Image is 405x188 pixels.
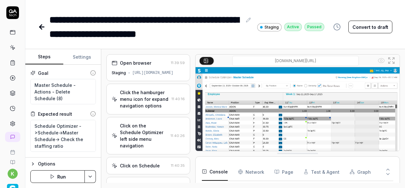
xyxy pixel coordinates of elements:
span: Staging [265,24,279,30]
button: Network [238,163,264,181]
div: Active [284,23,302,31]
div: Options [38,160,96,168]
time: 11:40:26 [171,133,185,138]
div: Open browser [120,60,151,66]
div: Goal [38,70,48,76]
time: 11:40:16 [171,97,185,101]
time: 11:39:59 [171,61,185,65]
button: Graph [350,163,371,181]
div: [URL][DOMAIN_NAME] [132,70,173,76]
time: 11:40:35 [171,163,185,168]
div: Passed [304,23,324,31]
div: Staging [112,70,126,76]
button: Options [30,160,96,168]
button: k [8,169,18,179]
a: Staging [257,23,282,31]
div: Click on Schedule [120,162,160,169]
a: New conversation [5,132,20,142]
button: Open in full screen [386,55,396,66]
button: Settings [63,49,101,65]
div: Expected result [38,111,72,117]
button: Steps [25,49,63,65]
button: View version history [329,21,345,33]
button: Convert to draft [348,21,392,33]
button: Run [30,170,85,183]
div: Click on the Schedule Optimizer left side menu navigation [120,122,168,149]
button: Page [274,163,293,181]
a: Documentation [3,155,22,165]
div: Click the hamburger menu icon for expand navigation options [120,89,169,109]
button: Console [202,163,228,181]
button: Show all interative elements [376,55,386,66]
button: Test & Agent [303,163,340,181]
a: Book a call with us [3,145,22,155]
